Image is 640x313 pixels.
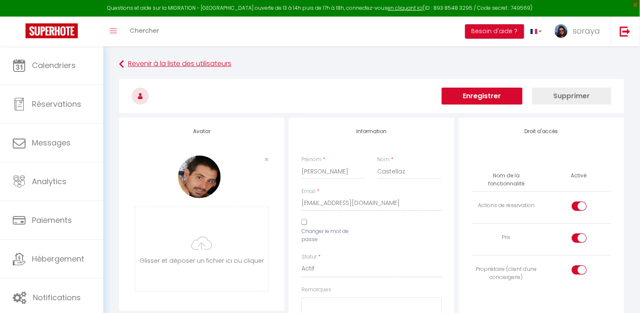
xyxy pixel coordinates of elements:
div: Actions de réservation [475,202,538,210]
th: Nom de la fonctionnalité [472,168,542,191]
a: ... soraya [549,17,611,46]
button: Besoin d'aide ? [465,24,524,39]
button: Supprimer [532,88,612,105]
span: Hébergement [32,253,84,264]
img: logout [620,26,631,37]
span: Réservations [32,99,81,109]
button: Open LiveChat chat widget [7,3,32,29]
span: soraya [573,26,600,36]
th: Activé [568,168,590,183]
h4: Information [302,128,441,134]
button: Enregistrer [442,88,523,105]
button: Close [264,156,269,163]
img: NO IMAGE [178,156,221,198]
h4: Avatar [132,128,272,134]
a: Chercher [123,17,165,46]
label: Email [302,188,316,196]
span: Paiements [32,215,72,225]
label: Remarques [302,286,331,294]
span: Calendriers [32,60,76,71]
span: × [264,154,269,165]
span: Notifications [33,292,81,303]
span: Messages [32,137,71,148]
span: Chercher [130,26,159,35]
h4: Droit d'accès [472,128,612,134]
label: Nom [377,156,390,164]
a: Revenir à la liste des utilisateurs [119,57,624,72]
div: Prix [475,233,538,242]
label: Statut [302,253,317,261]
div: Propriétaire (client d'une conciergerie) [475,265,538,282]
a: en cliquant ici [388,4,423,11]
label: Changer le mot de passe [302,228,366,244]
span: Analytics [32,176,66,187]
img: Super Booking [26,23,78,38]
img: ... [555,24,568,38]
label: Prénom [302,156,321,164]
